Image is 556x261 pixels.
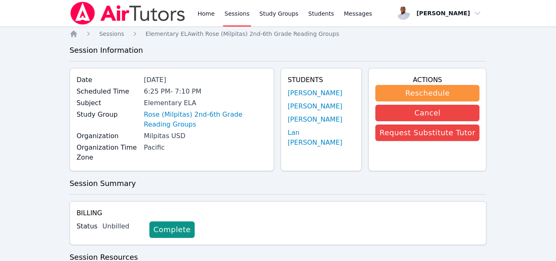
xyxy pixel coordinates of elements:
[344,9,372,18] span: Messages
[146,31,339,37] span: Elementary ELA with Rose (Milpitas) 2nd-6th Grade Reading Groups
[288,75,355,85] h4: Students
[149,221,195,238] a: Complete
[99,31,124,37] span: Sessions
[77,87,139,96] label: Scheduled Time
[77,110,139,120] label: Study Group
[375,75,479,85] h4: Actions
[288,115,342,125] a: [PERSON_NAME]
[375,85,479,101] button: Reschedule
[288,128,355,148] a: Lan [PERSON_NAME]
[70,2,186,25] img: Air Tutors
[77,143,139,162] label: Organization Time Zone
[77,75,139,85] label: Date
[144,131,267,141] div: Milpitas USD
[77,221,98,231] label: Status
[144,87,267,96] div: 6:25 PM - 7:10 PM
[288,101,342,111] a: [PERSON_NAME]
[77,98,139,108] label: Subject
[99,30,124,38] a: Sessions
[70,178,486,189] h3: Session Summary
[144,110,267,129] a: Rose (Milpitas) 2nd-6th Grade Reading Groups
[288,88,342,98] a: [PERSON_NAME]
[70,45,486,56] h3: Session Information
[375,105,479,121] button: Cancel
[144,75,267,85] div: [DATE]
[70,30,486,38] nav: Breadcrumb
[375,125,479,141] button: Request Substitute Tutor
[77,208,479,218] h4: Billing
[146,30,339,38] a: Elementary ELAwith Rose (Milpitas) 2nd-6th Grade Reading Groups
[102,221,143,231] div: Unbilled
[144,143,267,153] div: Pacific
[77,131,139,141] label: Organization
[144,98,267,108] div: Elementary ELA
